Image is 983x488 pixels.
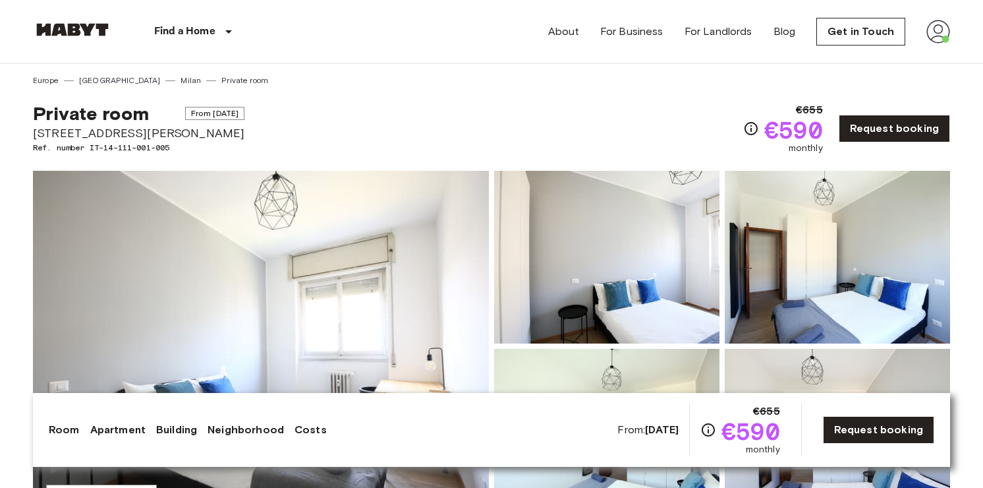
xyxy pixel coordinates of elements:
[154,24,215,40] p: Find a Home
[79,75,161,86] a: [GEOGRAPHIC_DATA]
[90,422,146,438] a: Apartment
[600,24,663,40] a: For Business
[753,404,780,419] span: €655
[721,419,780,443] span: €590
[33,102,149,125] span: Private room
[156,422,197,438] a: Building
[33,142,244,154] span: Ref. number IT-14-111-001-005
[796,102,823,118] span: €655
[816,18,905,46] a: Get in Touch
[823,416,934,444] a: Request booking
[33,125,244,142] span: [STREET_ADDRESS][PERSON_NAME]
[685,24,752,40] a: For Landlords
[789,142,823,155] span: monthly
[839,115,950,142] a: Request booking
[743,121,759,137] svg: Check cost overview for full price breakdown. Please note that discounts apply to new joiners onl...
[221,75,268,86] a: Private room
[645,423,679,436] b: [DATE]
[548,24,579,40] a: About
[746,443,780,456] span: monthly
[725,171,950,344] img: Picture of unit IT-14-111-001-005
[764,118,823,142] span: €590
[49,422,80,438] a: Room
[33,23,112,36] img: Habyt
[700,422,716,438] svg: Check cost overview for full price breakdown. Please note that discounts apply to new joiners onl...
[926,20,950,44] img: avatar
[494,171,719,344] img: Picture of unit IT-14-111-001-005
[208,422,284,438] a: Neighborhood
[773,24,796,40] a: Blog
[181,75,201,86] a: Milan
[295,422,327,438] a: Costs
[33,75,59,86] a: Europe
[617,423,679,437] span: From:
[185,107,245,120] span: From [DATE]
